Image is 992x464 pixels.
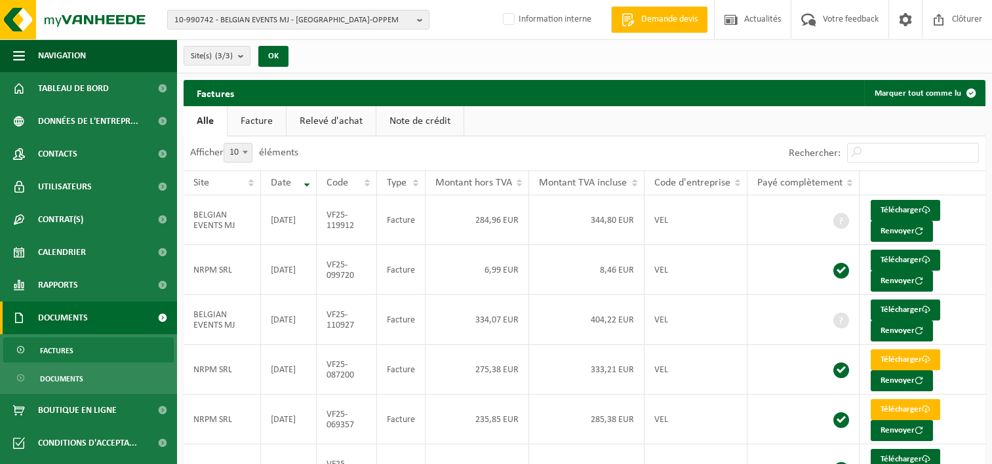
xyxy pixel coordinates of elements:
[611,7,707,33] a: Demande devis
[184,295,261,345] td: BELGIAN EVENTS MJ
[215,52,233,60] count: (3/3)
[500,10,591,29] label: Information interne
[871,349,940,370] a: Télécharger
[40,338,73,363] span: Factures
[426,395,530,444] td: 235,85 EUR
[529,195,644,245] td: 344,80 EUR
[645,395,747,444] td: VEL
[224,143,252,163] span: 10
[184,395,261,444] td: NRPM SRL
[190,147,298,158] label: Afficher éléments
[871,200,940,221] a: Télécharger
[224,144,252,162] span: 10
[261,395,317,444] td: [DATE]
[38,236,86,269] span: Calendrier
[871,271,933,292] button: Renvoyer
[377,295,426,345] td: Facture
[871,320,933,341] button: Renvoyer
[317,395,377,444] td: VF25-069357
[871,221,933,242] button: Renvoyer
[317,195,377,245] td: VF25-119912
[38,394,117,427] span: Boutique en ligne
[435,178,512,188] span: Montant hors TVA
[261,345,317,395] td: [DATE]
[377,345,426,395] td: Facture
[287,106,376,136] a: Relevé d'achat
[539,178,627,188] span: Montant TVA incluse
[871,370,933,391] button: Renvoyer
[38,105,138,138] span: Données de l'entrepr...
[638,13,701,26] span: Demande devis
[184,345,261,395] td: NRPM SRL
[789,148,841,159] label: Rechercher:
[228,106,286,136] a: Facture
[38,269,78,301] span: Rapports
[426,245,530,295] td: 6,99 EUR
[645,195,747,245] td: VEL
[38,138,77,170] span: Contacts
[38,170,92,203] span: Utilisateurs
[377,195,426,245] td: Facture
[184,106,227,136] a: Alle
[3,366,174,391] a: Documents
[529,245,644,295] td: 8,46 EUR
[529,295,644,345] td: 404,22 EUR
[38,203,83,236] span: Contrat(s)
[261,245,317,295] td: [DATE]
[529,345,644,395] td: 333,21 EUR
[376,106,464,136] a: Note de crédit
[191,47,233,66] span: Site(s)
[174,10,412,30] span: 10-990742 - BELGIAN EVENTS MJ - [GEOGRAPHIC_DATA]-OPPEM
[871,420,933,441] button: Renvoyer
[757,178,843,188] span: Payé complètement
[871,300,940,320] a: Télécharger
[426,345,530,395] td: 275,38 EUR
[258,46,288,67] button: OK
[529,395,644,444] td: 285,38 EUR
[184,46,250,66] button: Site(s)(3/3)
[327,178,348,188] span: Code
[871,399,940,420] a: Télécharger
[167,10,429,29] button: 10-990742 - BELGIAN EVENTS MJ - [GEOGRAPHIC_DATA]-OPPEM
[38,39,86,72] span: Navigation
[40,366,83,391] span: Documents
[645,295,747,345] td: VEL
[426,295,530,345] td: 334,07 EUR
[645,245,747,295] td: VEL
[317,345,377,395] td: VF25-087200
[387,178,407,188] span: Type
[654,178,730,188] span: Code d'entreprise
[317,245,377,295] td: VF25-099720
[645,345,747,395] td: VEL
[271,178,291,188] span: Date
[426,195,530,245] td: 284,96 EUR
[261,195,317,245] td: [DATE]
[38,427,137,459] span: Conditions d'accepta...
[261,295,317,345] td: [DATE]
[377,395,426,444] td: Facture
[184,195,261,245] td: BELGIAN EVENTS MJ
[871,250,940,271] a: Télécharger
[38,301,88,334] span: Documents
[317,295,377,345] td: VF25-110927
[193,178,209,188] span: Site
[184,245,261,295] td: NRPM SRL
[38,72,109,105] span: Tableau de bord
[864,80,984,106] button: Marquer tout comme lu
[377,245,426,295] td: Facture
[184,80,247,106] h2: Factures
[3,338,174,362] a: Factures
